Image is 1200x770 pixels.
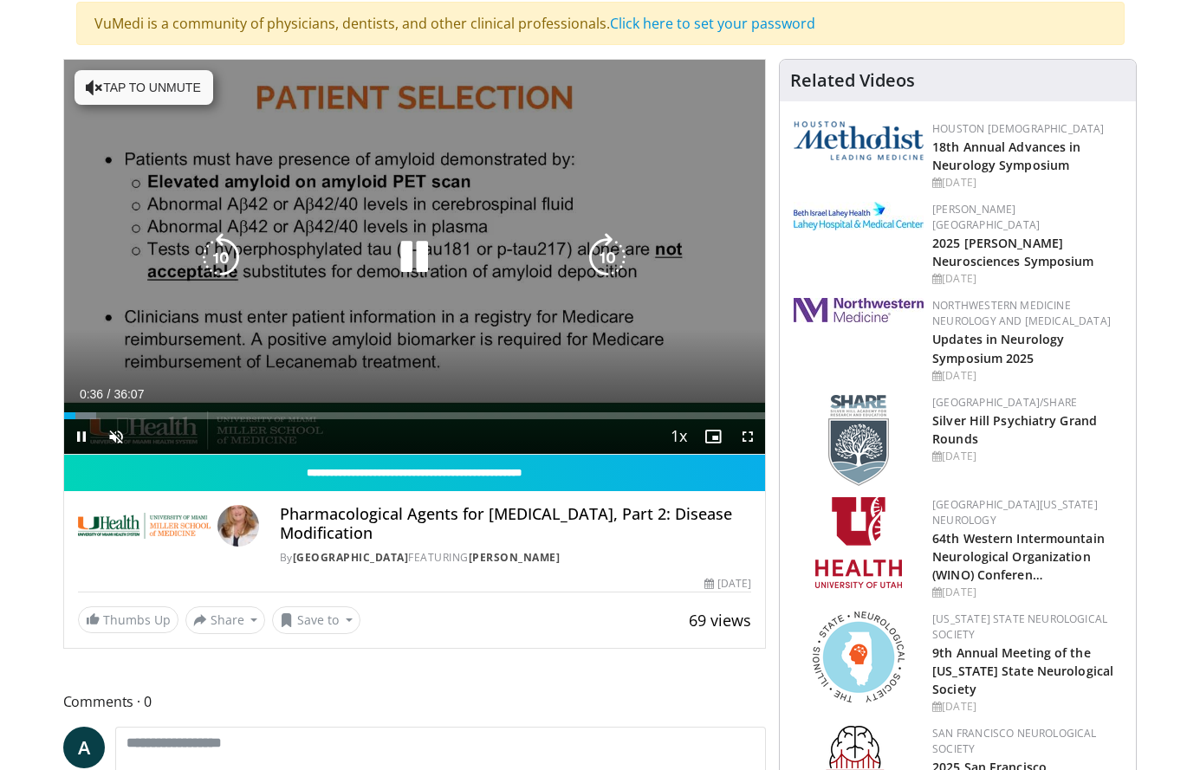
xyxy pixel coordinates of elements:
a: Houston [DEMOGRAPHIC_DATA] [932,121,1104,136]
img: 2a462fb6-9365-492a-ac79-3166a6f924d8.png.150x105_q85_autocrop_double_scale_upscale_version-0.2.jpg [794,298,924,322]
div: [DATE] [932,271,1122,287]
a: Northwestern Medicine Neurology and [MEDICAL_DATA] [932,298,1111,328]
video-js: Video Player [64,60,766,455]
a: San Francisco Neurological Society [932,726,1096,756]
h4: Related Videos [790,70,915,91]
span: / [107,387,111,401]
button: Tap to unmute [75,70,213,105]
div: Progress Bar [64,412,766,419]
a: A [63,727,105,768]
div: VuMedi is a community of physicians, dentists, and other clinical professionals. [76,2,1125,45]
div: [DATE] [932,699,1122,715]
a: Click here to set your password [610,14,815,33]
h4: Pharmacological Agents for [MEDICAL_DATA], Part 2: Disease Modification [280,505,751,542]
div: [DATE] [932,368,1122,384]
a: 18th Annual Advances in Neurology Symposium [932,139,1080,173]
a: 9th Annual Meeting of the [US_STATE] State Neurological Society [932,644,1113,697]
a: [GEOGRAPHIC_DATA][US_STATE] Neurology [932,497,1098,527]
a: Updates in Neurology Symposium 2025 [932,331,1064,366]
a: 64th Western Intermountain Neurological Organization (WINO) Conferen… [932,530,1105,583]
a: [PERSON_NAME][GEOGRAPHIC_DATA] [932,202,1040,232]
a: Silver Hill Psychiatry Grand Rounds [932,412,1097,447]
span: Comments 0 [63,690,767,713]
div: [DATE] [932,175,1122,191]
div: [DATE] [932,585,1122,600]
span: 69 views [689,610,751,631]
img: 5e4488cc-e109-4a4e-9fd9-73bb9237ee91.png.150x105_q85_autocrop_double_scale_upscale_version-0.2.png [794,121,924,160]
button: Fullscreen [730,419,765,454]
img: f6362829-b0a3-407d-a044-59546adfd345.png.150x105_q85_autocrop_double_scale_upscale_version-0.2.png [815,497,902,588]
button: Unmute [99,419,133,454]
button: Save to [272,606,360,634]
a: [US_STATE] State Neurological Society [932,611,1107,642]
button: Share [185,606,266,634]
button: Enable picture-in-picture mode [696,419,730,454]
img: Avatar [217,505,259,547]
a: Thumbs Up [78,606,178,633]
a: [GEOGRAPHIC_DATA] [293,550,409,565]
img: 71a8b48c-8850-4916-bbdd-e2f3ccf11ef9.png.150x105_q85_autocrop_double_scale_upscale_version-0.2.png [813,611,905,702]
div: By FEATURING [280,550,751,566]
a: [GEOGRAPHIC_DATA]/SHARE [932,395,1077,410]
a: [PERSON_NAME] [469,550,561,565]
span: 0:36 [80,387,103,401]
button: Playback Rate [661,419,696,454]
span: 36:07 [114,387,144,401]
img: f8aaeb6d-318f-4fcf-bd1d-54ce21f29e87.png.150x105_q85_autocrop_double_scale_upscale_version-0.2.png [828,395,889,486]
a: 2025 [PERSON_NAME] Neurosciences Symposium [932,235,1093,269]
button: Pause [64,419,99,454]
img: University of Miami [78,505,211,547]
div: [DATE] [704,576,751,592]
img: e7977282-282c-4444-820d-7cc2733560fd.jpg.150x105_q85_autocrop_double_scale_upscale_version-0.2.jpg [794,202,924,230]
div: [DATE] [932,449,1122,464]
